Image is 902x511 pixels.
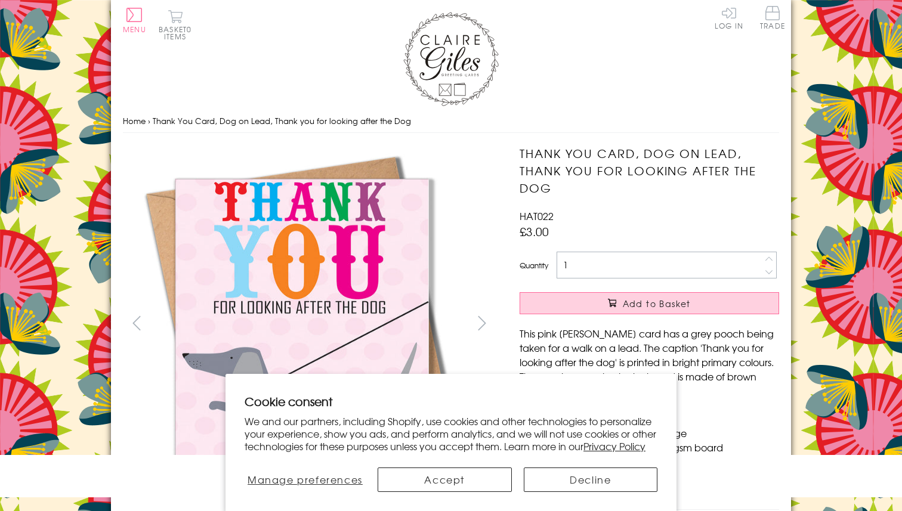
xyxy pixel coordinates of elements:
[520,260,548,271] label: Quantity
[520,292,779,314] button: Add to Basket
[520,223,549,240] span: £3.00
[403,12,499,106] img: Claire Giles Greetings Cards
[159,10,191,40] button: Basket0 items
[469,309,496,336] button: next
[123,8,146,33] button: Menu
[520,209,554,223] span: HAT022
[378,467,512,492] button: Accept
[520,145,779,196] h1: Thank You Card, Dog on Lead, Thank you for looking after the Dog
[524,467,658,492] button: Decline
[520,326,779,398] p: This pink [PERSON_NAME] card has a grey pooch being taken for a walk on a lead. The caption 'Than...
[583,439,645,453] a: Privacy Policy
[123,309,150,336] button: prev
[760,6,785,29] span: Trade
[123,115,146,126] a: Home
[153,115,411,126] span: Thank You Card, Dog on Lead, Thank you for looking after the Dog
[148,115,150,126] span: ›
[123,24,146,35] span: Menu
[623,298,691,309] span: Add to Basket
[245,415,657,452] p: We and our partners, including Shopify, use cookies and other technologies to personalize your ex...
[248,472,363,487] span: Manage preferences
[123,145,481,503] img: Thank You Card, Dog on Lead, Thank you for looking after the Dog
[123,109,779,134] nav: breadcrumbs
[715,6,743,29] a: Log In
[245,467,366,492] button: Manage preferences
[760,6,785,32] a: Trade
[164,24,191,42] span: 0 items
[245,393,657,410] h2: Cookie consent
